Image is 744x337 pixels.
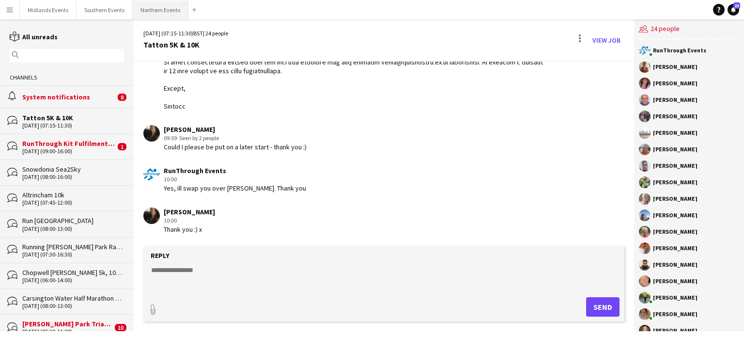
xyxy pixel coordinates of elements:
[22,122,124,129] div: [DATE] (07:15-11:30)
[22,174,124,180] div: [DATE] (08:00-16:00)
[653,278,697,284] div: [PERSON_NAME]
[653,212,697,218] div: [PERSON_NAME]
[653,130,697,136] div: [PERSON_NAME]
[164,208,215,216] div: [PERSON_NAME]
[653,295,697,301] div: [PERSON_NAME]
[22,165,124,174] div: Snowdonia Sea2Sky
[20,0,77,19] button: Midlands Events
[177,134,219,142] span: · Seen by 2 people
[22,139,115,148] div: RunThrough Kit Fulfilment Assistant
[143,40,228,49] div: Tatton 5K & 10K
[10,32,58,41] a: All unreads
[164,134,307,143] div: 09:59
[22,251,124,258] div: [DATE] (07:30-16:30)
[22,277,124,284] div: [DATE] (06:00-14:00)
[133,0,188,19] button: Northern Events
[653,163,697,169] div: [PERSON_NAME]
[22,328,112,335] div: [DATE] (05:30-11:00)
[653,179,697,185] div: [PERSON_NAME]
[164,175,306,184] div: 10:00
[653,262,697,268] div: [PERSON_NAME]
[653,311,697,317] div: [PERSON_NAME]
[164,184,306,193] div: Yes, ill swap you over [PERSON_NAME]. Thank you
[115,324,126,331] span: 10
[639,19,739,40] div: 24 people
[164,143,307,151] div: Could I please be put on a later start - thank you :)
[22,216,124,225] div: Run [GEOGRAPHIC_DATA]
[22,320,112,328] div: [PERSON_NAME] Park Triathlon
[653,97,697,103] div: [PERSON_NAME]
[653,229,697,235] div: [PERSON_NAME]
[653,196,697,202] div: [PERSON_NAME]
[733,2,740,9] span: 23
[143,29,228,38] div: [DATE] (07:15-11:30) | 24 people
[728,4,739,16] a: 23
[586,297,620,317] button: Send
[22,199,124,206] div: [DATE] (07:45-12:00)
[164,125,307,134] div: [PERSON_NAME]
[22,225,124,232] div: [DATE] (08:00-13:00)
[118,94,126,101] span: 8
[22,268,124,277] div: Chopwell [PERSON_NAME] 5k, 10k & 10 Miles & [PERSON_NAME]
[22,242,124,251] div: Running [PERSON_NAME] Park Races & Duathlon
[589,32,624,48] a: View Job
[653,245,697,251] div: [PERSON_NAME]
[164,166,306,175] div: RunThrough Events
[164,225,215,234] div: Thank you :) x
[118,143,126,150] span: 1
[164,216,215,225] div: 10:00
[77,0,133,19] button: Southern Events
[653,146,697,152] div: [PERSON_NAME]
[22,303,124,309] div: [DATE] (08:00-13:00)
[653,48,706,53] div: RunThrough Events
[22,191,124,199] div: Altrincham 10k
[653,328,697,334] div: [PERSON_NAME]
[22,113,124,122] div: Tatton 5K & 10K
[151,251,170,260] label: Reply
[653,64,697,70] div: [PERSON_NAME]
[653,113,697,119] div: [PERSON_NAME]
[22,93,115,101] div: System notifications
[653,80,697,86] div: [PERSON_NAME]
[22,148,115,155] div: [DATE] (09:00-16:00)
[193,30,203,37] span: BST
[22,294,124,303] div: Carsington Water Half Marathon & 10km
